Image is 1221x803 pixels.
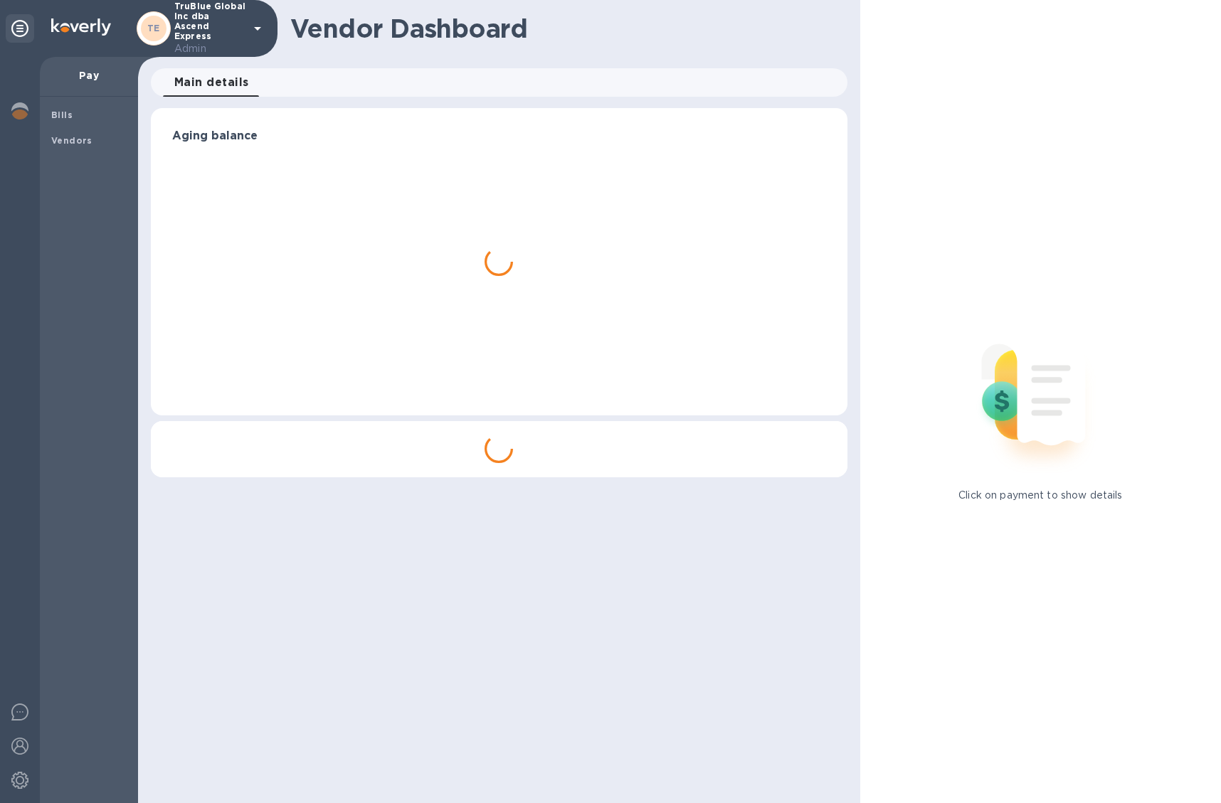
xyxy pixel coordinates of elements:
[51,18,111,36] img: Logo
[51,135,92,146] b: Vendors
[958,488,1122,503] p: Click on payment to show details
[174,1,245,56] p: TruBlue Global Inc dba Ascend Express
[147,23,160,33] b: TE
[172,129,826,143] h3: Aging balance
[290,14,837,43] h1: Vendor Dashboard
[174,73,249,92] span: Main details
[51,68,127,83] p: Pay
[6,14,34,43] div: Unpin categories
[174,41,245,56] p: Admin
[51,110,73,120] b: Bills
